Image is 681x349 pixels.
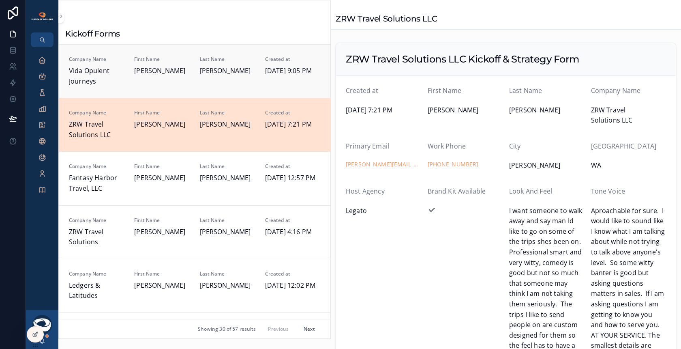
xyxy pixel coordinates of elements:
span: Created at [265,271,321,277]
a: Company NameLedgers & LatitudesFirst Name[PERSON_NAME]Last Name[PERSON_NAME]Created at[DATE] 12:0... [59,259,330,312]
span: [DATE] 12:02 PM [265,280,321,291]
span: [PERSON_NAME] [134,227,190,237]
h2: ZRW Travel Solutions LLC Kickoff & Strategy Form [346,53,579,66]
span: [PERSON_NAME] [200,280,255,291]
span: Legato [346,206,421,216]
a: Company NameZRW Travel SolutionsFirst Name[PERSON_NAME]Last Name[PERSON_NAME]Created at[DATE] 4:1... [59,205,330,259]
span: [PERSON_NAME] [134,173,190,183]
span: [DATE] 4:16 PM [265,227,321,237]
span: [PERSON_NAME] [200,66,255,76]
span: Company Name [69,56,124,62]
span: [PERSON_NAME] [134,66,190,76]
span: Created at [265,56,321,62]
a: Company NameVida Opulent JourneysFirst Name[PERSON_NAME]Last Name[PERSON_NAME]Created at[DATE] 9:... [59,45,330,98]
span: First Name [428,86,462,95]
span: Created at [265,110,321,116]
div: scrollable content [26,47,58,208]
span: Created at [265,163,321,170]
span: Last Name [200,271,255,277]
span: Last Name [200,163,255,170]
span: Last Name [200,110,255,116]
a: [PERSON_NAME][EMAIL_ADDRESS][DOMAIN_NAME] [346,160,421,168]
h1: ZRW Travel Solutions LLC [336,13,437,24]
span: [PERSON_NAME] [134,119,190,130]
span: [PERSON_NAME] [509,105,585,116]
img: App logo [31,12,54,21]
span: Primary Email [346,142,389,151]
span: Company Name [69,110,124,116]
span: [PERSON_NAME] [200,119,255,130]
span: Fantasy Harbor Travel, LLC [69,173,124,194]
span: Last Name [200,56,255,62]
span: Company Name [69,217,124,224]
span: ZRW Travel Solutions LLC [69,119,124,140]
span: [DATE] 9:05 PM [265,66,321,76]
span: First Name [134,163,190,170]
span: [DATE] 7:21 PM [265,119,321,130]
button: Next [298,323,321,335]
span: City [509,142,521,151]
span: Host Agency [346,187,385,196]
span: Vida Opulent Journeys [69,66,124,86]
span: [DATE] 7:21 PM [346,105,421,116]
span: [PERSON_NAME] [200,173,255,183]
span: Work Phone [428,142,466,151]
span: [DATE] 12:57 PM [265,173,321,183]
span: ZRW Travel Solutions [69,227,124,248]
span: WA [591,160,666,171]
span: [PERSON_NAME] [509,160,585,171]
span: [PERSON_NAME] [200,227,255,237]
span: First Name [134,271,190,277]
a: Company NameZRW Travel Solutions LLCFirst Name[PERSON_NAME]Last Name[PERSON_NAME]Created at[DATE]... [59,98,330,151]
span: Brand Kit Available [428,187,486,196]
h1: Kickoff Forms [65,28,120,39]
span: Company Name [69,163,124,170]
span: Created at [346,86,379,95]
span: [PERSON_NAME] [134,280,190,291]
span: Created at [265,217,321,224]
span: First Name [134,217,190,224]
span: Last Name [509,86,542,95]
span: Showing 30 of 57 results [198,326,256,332]
span: Ledgers & Latitudes [69,280,124,301]
span: Last Name [200,217,255,224]
span: ZRW Travel Solutions LLC [591,105,666,126]
span: Look And Feel [509,187,552,196]
span: [GEOGRAPHIC_DATA] [591,142,657,151]
a: [PHONE_NUMBER] [428,160,479,168]
a: Company NameFantasy Harbor Travel, LLCFirst Name[PERSON_NAME]Last Name[PERSON_NAME]Created at[DAT... [59,151,330,205]
span: Company Name [591,86,641,95]
span: Tone Voice [591,187,625,196]
span: Company Name [69,271,124,277]
span: [PERSON_NAME] [428,105,503,116]
span: First Name [134,56,190,62]
span: First Name [134,110,190,116]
